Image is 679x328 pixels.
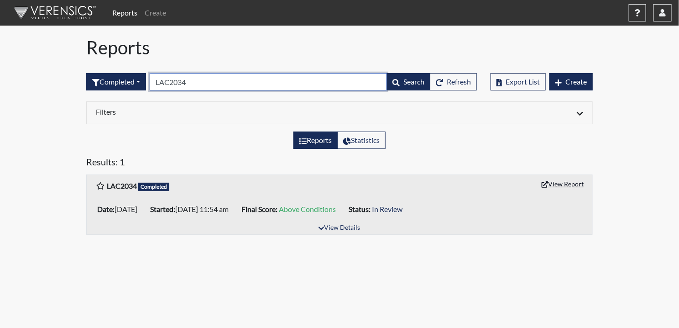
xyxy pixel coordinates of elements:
button: View Report [538,177,588,191]
b: Date: [97,205,115,213]
label: View statistics about completed interviews [337,132,386,149]
li: [DATE] [94,202,146,217]
button: Refresh [430,73,477,90]
span: Create [565,77,587,86]
span: Above Conditions [279,205,336,213]
a: Create [141,4,170,22]
b: Final Score: [241,205,277,213]
span: Search [403,77,424,86]
span: In Review [372,205,402,213]
h1: Reports [86,37,593,58]
button: Export List [491,73,546,90]
div: Click to expand/collapse filters [89,107,590,118]
b: LAC2034 [107,181,137,190]
h5: Results: 1 [86,156,593,171]
li: [DATE] 11:54 am [146,202,238,217]
button: View Details [314,222,364,234]
b: Status: [349,205,371,213]
span: Completed [138,183,169,191]
button: Completed [86,73,146,90]
div: Filter by interview status [86,73,146,90]
input: Search by Registration ID, Interview Number, or Investigation Name. [150,73,387,90]
button: Search [387,73,430,90]
span: Refresh [447,77,471,86]
h6: Filters [96,107,333,116]
a: Reports [109,4,141,22]
b: Started: [150,205,175,213]
button: Create [549,73,593,90]
label: View the list of reports [293,132,338,149]
span: Export List [506,77,540,86]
